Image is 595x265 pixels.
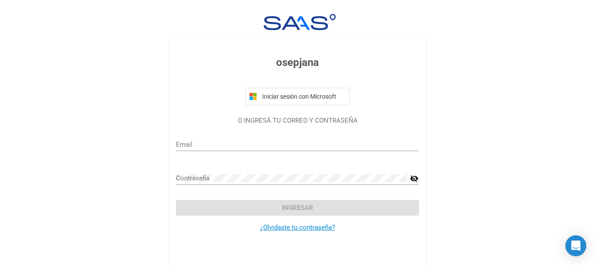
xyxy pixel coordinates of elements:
[282,204,313,212] span: Ingresar
[260,93,346,100] span: Iniciar sesión con Microsoft
[260,224,335,231] a: ¿Olvidaste tu contraseña?
[565,235,586,256] div: Open Intercom Messenger
[176,55,419,70] h3: osepjana
[410,173,419,184] mat-icon: visibility_off
[245,88,350,105] button: Iniciar sesión con Microsoft
[176,200,419,216] button: Ingresar
[176,116,419,126] p: O INGRESÁ TU CORREO Y CONTRASEÑA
